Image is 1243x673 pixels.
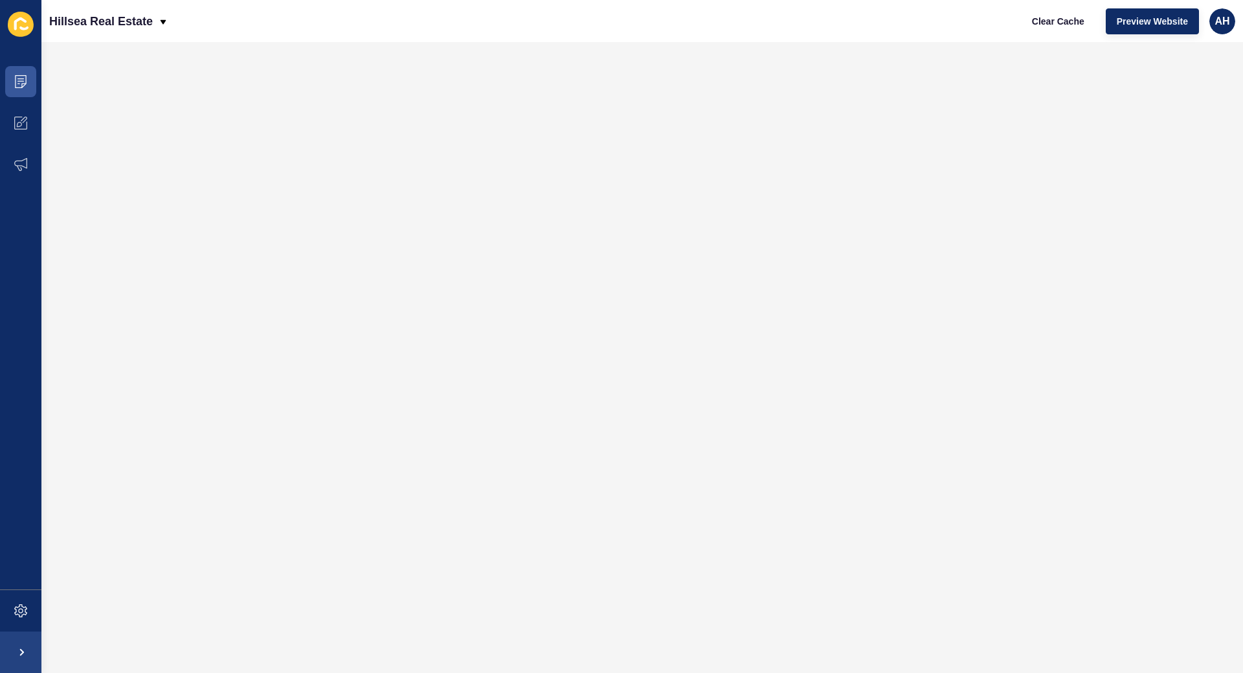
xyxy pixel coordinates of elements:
button: Preview Website [1106,8,1199,34]
span: Preview Website [1117,15,1188,28]
span: AH [1215,15,1229,28]
span: Clear Cache [1032,15,1084,28]
button: Clear Cache [1021,8,1095,34]
p: Hillsea Real Estate [49,5,153,38]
